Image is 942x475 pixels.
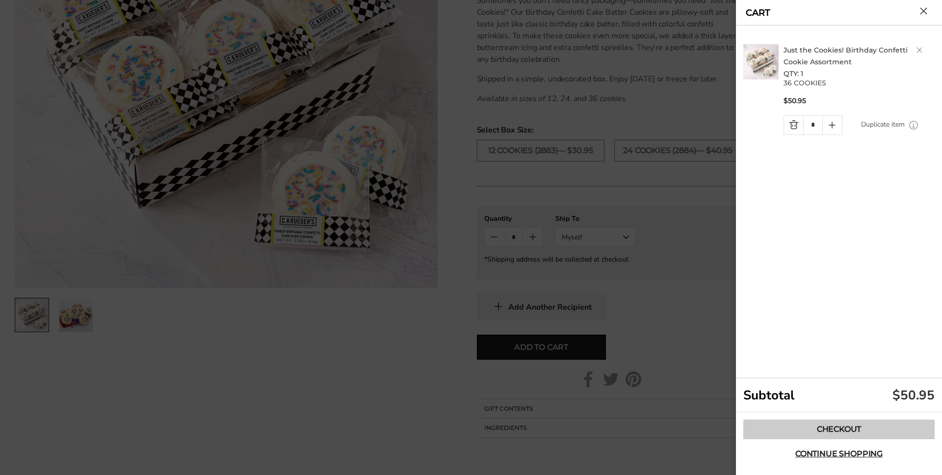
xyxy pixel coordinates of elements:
a: Quantity minus button [784,116,803,134]
button: Close cart [920,7,927,15]
a: Just the Cookies! Birthday Confetti Cookie Assortment [784,46,908,66]
h2: QTY: 1 [784,44,938,79]
span: $50.95 [784,96,806,106]
p: 36 COOKIES [784,79,938,86]
input: Quantity Input [803,116,822,134]
a: Duplicate item [861,119,905,130]
a: Checkout [743,420,935,439]
button: Continue shopping [743,444,935,464]
a: Delete product [916,47,922,53]
span: Continue shopping [795,450,883,458]
div: $50.95 [892,387,935,404]
img: C. Krueger's. image [743,44,779,79]
div: Subtotal [736,378,942,412]
a: CART [746,8,770,17]
a: Quantity plus button [823,116,842,134]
